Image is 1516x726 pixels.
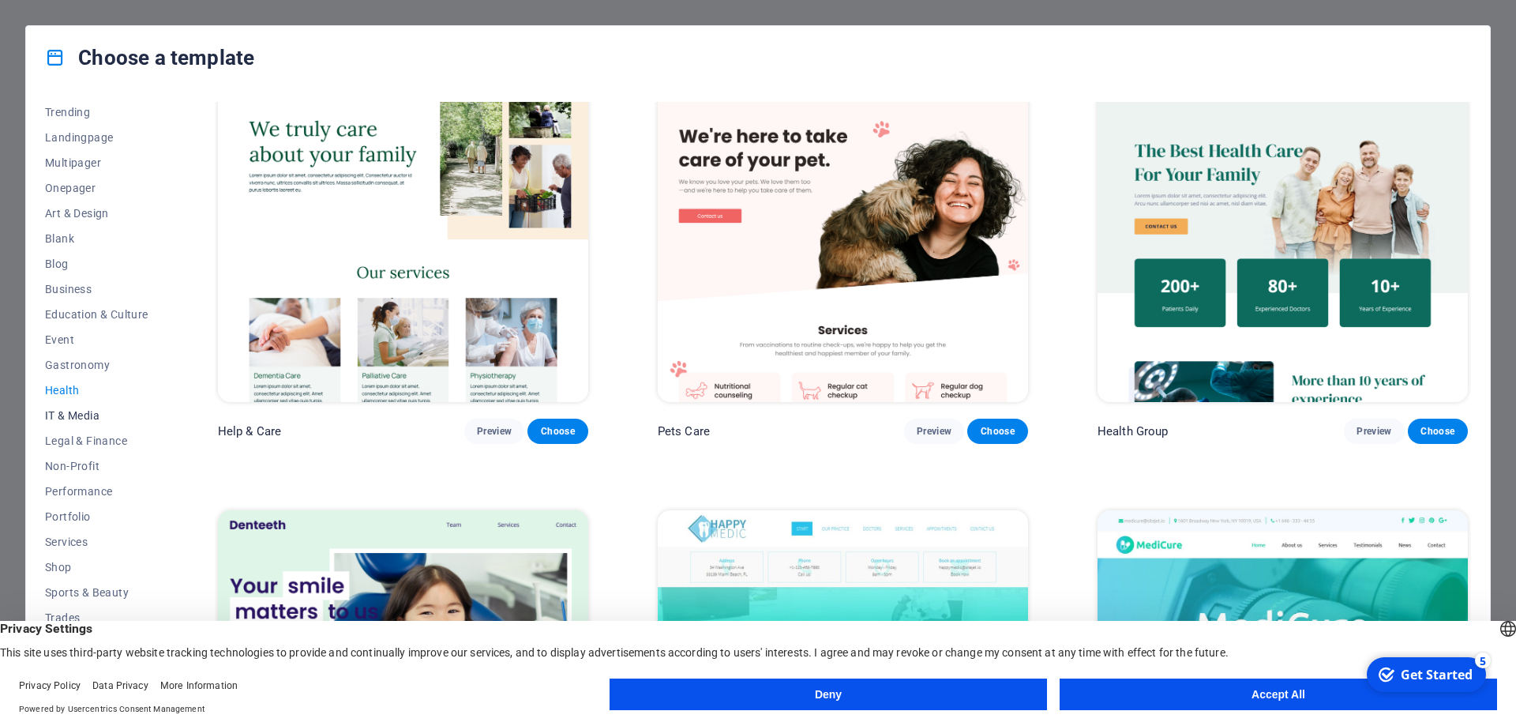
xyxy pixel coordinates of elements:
p: Help & Care [218,423,282,439]
span: Trending [45,106,148,118]
button: Health [45,378,148,403]
button: Gastronomy [45,352,148,378]
span: Portfolio [45,510,148,523]
span: Shop [45,561,148,574]
span: Event [45,333,148,346]
button: Choose [1408,419,1468,444]
span: Preview [1357,425,1391,438]
span: Performance [45,485,148,498]
span: Legal & Finance [45,434,148,447]
button: Portfolio [45,504,148,529]
span: Blog [45,258,148,270]
button: Event [45,327,148,352]
p: Health Group [1098,423,1169,439]
button: Preview [464,419,524,444]
button: Trades [45,605,148,630]
button: Non-Profit [45,453,148,479]
span: Services [45,536,148,548]
button: Multipager [45,150,148,175]
span: Multipager [45,156,148,169]
span: Art & Design [45,207,148,220]
span: Education & Culture [45,308,148,321]
span: Choose [1420,425,1455,438]
div: Get Started 5 items remaining, 0% complete [9,6,128,41]
button: Performance [45,479,148,504]
button: Choose [967,419,1027,444]
button: Art & Design [45,201,148,226]
button: Education & Culture [45,302,148,327]
span: Business [45,283,148,295]
button: Landingpage [45,125,148,150]
button: Business [45,276,148,302]
button: Preview [904,419,964,444]
span: Sports & Beauty [45,586,148,599]
button: Sports & Beauty [45,580,148,605]
button: Preview [1344,419,1404,444]
img: Help & Care [218,61,588,402]
button: Choose [527,419,587,444]
button: Blank [45,226,148,251]
span: Onepager [45,182,148,194]
span: Preview [477,425,512,438]
h4: Choose a template [45,45,254,70]
span: Choose [540,425,575,438]
button: Services [45,529,148,555]
button: IT & Media [45,403,148,428]
p: Pets Care [658,423,710,439]
span: Non-Profit [45,460,148,472]
span: IT & Media [45,409,148,422]
span: Blank [45,232,148,245]
div: 5 [117,2,133,17]
button: Trending [45,100,148,125]
span: Gastronomy [45,359,148,371]
span: Preview [917,425,951,438]
span: Landingpage [45,131,148,144]
img: Health Group [1098,61,1468,402]
img: Pets Care [658,61,1028,402]
span: Choose [980,425,1015,438]
span: Trades [45,611,148,624]
div: Get Started [43,15,114,32]
button: Blog [45,251,148,276]
button: Onepager [45,175,148,201]
span: Health [45,384,148,397]
button: Legal & Finance [45,428,148,453]
button: Shop [45,555,148,580]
